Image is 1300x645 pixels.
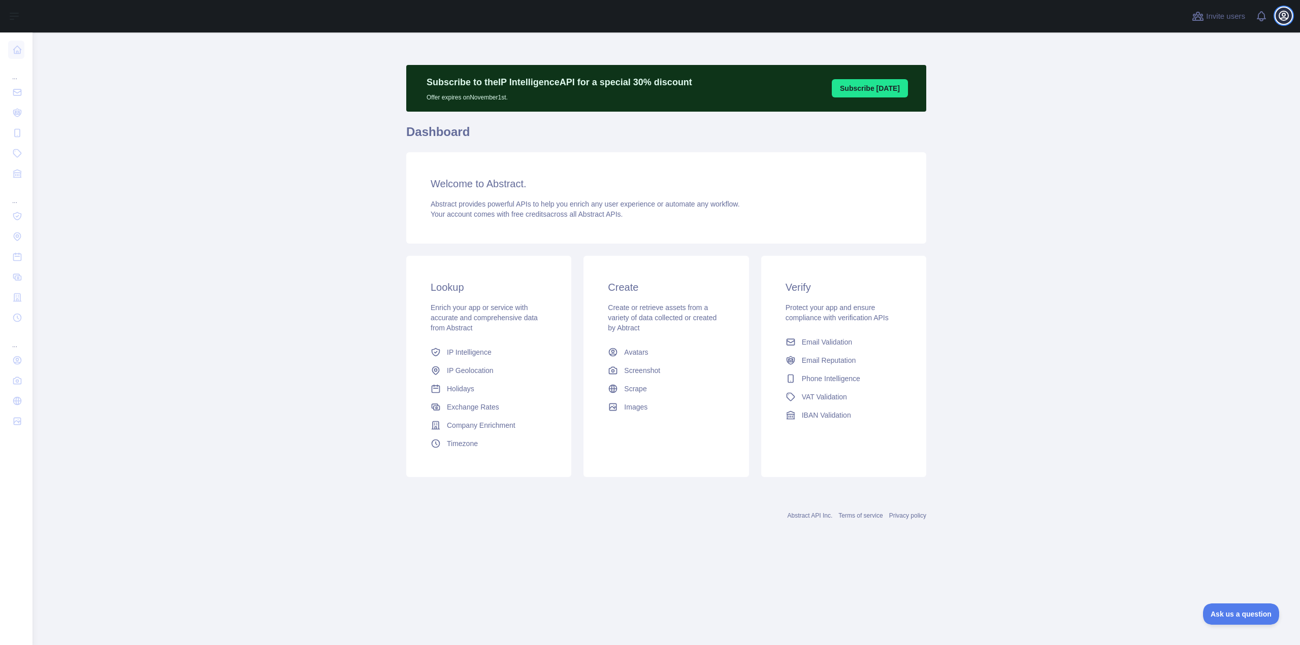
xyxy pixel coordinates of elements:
[624,402,647,412] span: Images
[1203,603,1280,625] iframe: Toggle Customer Support
[8,185,24,205] div: ...
[838,512,883,519] a: Terms of service
[604,343,728,361] a: Avatars
[8,61,24,81] div: ...
[782,333,906,351] a: Email Validation
[447,402,499,412] span: Exchange Rates
[802,337,852,347] span: Email Validation
[447,420,515,430] span: Company Enrichment
[624,365,660,376] span: Screenshot
[427,398,551,416] a: Exchange Rates
[511,210,546,218] span: free credits
[427,343,551,361] a: IP Intelligence
[427,75,692,89] p: Subscribe to the IP Intelligence API for a special 30 % discount
[447,347,492,357] span: IP Intelligence
[802,410,851,420] span: IBAN Validation
[788,512,833,519] a: Abstract API Inc.
[802,392,847,402] span: VAT Validation
[427,361,551,380] a: IP Geolocation
[782,406,906,424] a: IBAN Validation
[431,303,538,332] span: Enrich your app or service with accurate and comprehensive data from Abstract
[8,329,24,349] div: ...
[427,380,551,398] a: Holidays
[624,347,648,357] span: Avatars
[782,388,906,406] a: VAT Validation
[802,355,856,365] span: Email Reputation
[604,380,728,398] a: Scrape
[431,177,902,191] h3: Welcome to Abstract.
[604,361,728,380] a: Screenshot
[447,365,494,376] span: IP Geolocation
[1190,8,1247,24] button: Invite users
[802,374,860,384] span: Phone Intelligence
[608,303,717,332] span: Create or retrieve assets from a variety of data collected or created by Abtract
[786,303,889,322] span: Protect your app and ensure compliance with verification APIs
[427,89,692,101] p: Offer expires on November 1st.
[782,369,906,388] a: Phone Intelligence
[427,416,551,434] a: Company Enrichment
[786,280,902,294] h3: Verify
[406,124,926,148] h1: Dashboard
[889,512,926,519] a: Privacy policy
[427,434,551,453] a: Timezone
[624,384,646,394] span: Scrape
[431,280,547,294] h3: Lookup
[1206,11,1245,22] span: Invite users
[447,438,478,449] span: Timezone
[431,200,740,208] span: Abstract provides powerful APIs to help you enrich any user experience or automate any workflow.
[604,398,728,416] a: Images
[782,351,906,369] a: Email Reputation
[832,79,908,97] button: Subscribe [DATE]
[608,280,724,294] h3: Create
[447,384,474,394] span: Holidays
[431,210,623,218] span: Your account comes with across all Abstract APIs.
